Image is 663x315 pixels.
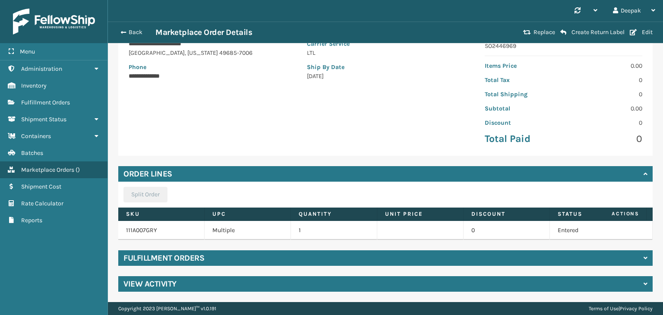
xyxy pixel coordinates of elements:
[569,132,642,145] p: 0
[21,132,51,140] span: Containers
[521,28,558,36] button: Replace
[129,63,286,72] p: Phone
[569,90,642,99] p: 0
[21,99,70,106] span: Fulfillment Orders
[212,210,283,218] label: UPC
[123,253,204,263] h4: Fulfillment Orders
[485,118,558,127] p: Discount
[21,149,43,157] span: Batches
[21,217,42,224] span: Reports
[21,116,66,123] span: Shipment Status
[126,227,157,234] a: 111A007GRY
[21,166,74,173] span: Marketplace Orders
[558,28,627,36] button: Create Return Label
[485,104,558,113] p: Subtotal
[76,166,80,173] span: ( )
[307,39,464,48] p: Carrier Service
[464,221,550,240] td: 0
[307,72,464,81] p: [DATE]
[569,76,642,85] p: 0
[123,187,167,202] button: Split Order
[630,29,637,35] i: Edit
[385,210,455,218] label: Unit Price
[205,221,291,240] td: Multiple
[471,210,542,218] label: Discount
[485,76,558,85] p: Total Tax
[21,82,47,89] span: Inventory
[569,104,642,113] p: 0.00
[589,306,619,312] a: Terms of Use
[569,61,642,70] p: 0.00
[155,27,252,38] h3: Marketplace Order Details
[116,28,155,36] button: Back
[21,65,62,72] span: Administration
[560,29,566,36] i: Create Return Label
[627,28,655,36] button: Edit
[584,207,644,221] span: Actions
[569,118,642,127] p: 0
[485,41,642,50] p: SO2446969
[523,29,531,35] i: Replace
[550,221,636,240] td: Entered
[485,132,558,145] p: Total Paid
[20,48,35,55] span: Menu
[126,210,196,218] label: SKU
[589,302,653,315] div: |
[307,63,464,72] p: Ship By Date
[620,306,653,312] a: Privacy Policy
[485,61,558,70] p: Items Price
[123,169,172,179] h4: Order Lines
[123,279,177,289] h4: View Activity
[13,9,95,35] img: logo
[21,200,63,207] span: Rate Calculator
[21,183,61,190] span: Shipment Cost
[299,210,369,218] label: Quantity
[558,210,628,218] label: Status
[291,221,377,240] td: 1
[485,90,558,99] p: Total Shipping
[307,48,464,57] p: LTL
[129,48,286,57] p: [GEOGRAPHIC_DATA] , [US_STATE] 49685-7006
[118,302,216,315] p: Copyright 2023 [PERSON_NAME]™ v 1.0.191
